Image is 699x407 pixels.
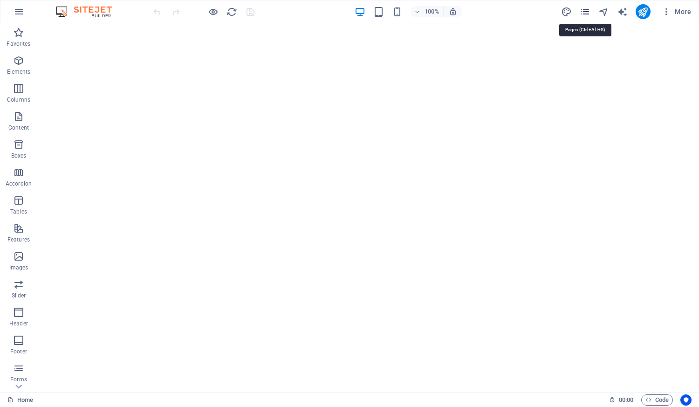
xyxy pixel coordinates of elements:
[662,7,691,16] span: More
[680,394,692,406] button: Usercentrics
[636,4,651,19] button: publish
[561,7,572,17] i: Design (Ctrl+Alt+Y)
[6,180,32,187] p: Accordion
[617,6,628,17] button: text_generator
[561,6,572,17] button: design
[645,394,669,406] span: Code
[207,6,219,17] button: Click here to leave preview mode and continue editing
[9,264,28,271] p: Images
[7,394,33,406] a: Click to cancel selection. Double-click to open Pages
[10,208,27,215] p: Tables
[580,6,591,17] button: pages
[10,376,27,383] p: Forms
[598,7,609,17] i: Navigator
[226,7,237,17] i: Reload page
[9,320,28,327] p: Header
[658,4,695,19] button: More
[7,68,31,76] p: Elements
[619,394,633,406] span: 00 00
[637,7,648,17] i: Publish
[641,394,673,406] button: Code
[12,292,26,299] p: Slider
[10,348,27,355] p: Footer
[11,152,27,159] p: Boxes
[411,6,444,17] button: 100%
[449,7,457,16] i: On resize automatically adjust zoom level to fit chosen device.
[7,236,30,243] p: Features
[617,7,628,17] i: AI Writer
[425,6,439,17] h6: 100%
[226,6,237,17] button: reload
[609,394,634,406] h6: Session time
[7,96,30,103] p: Columns
[54,6,123,17] img: Editor Logo
[625,396,627,403] span: :
[598,6,610,17] button: navigator
[7,40,30,48] p: Favorites
[8,124,29,131] p: Content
